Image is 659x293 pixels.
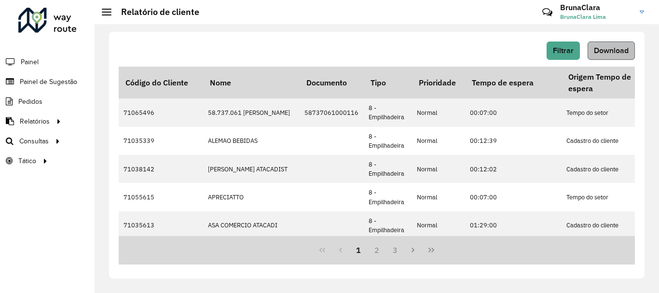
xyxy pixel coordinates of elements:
[560,13,632,21] span: BrunaClara Lima
[203,127,300,155] td: ALEMAO BEBIDAS
[465,155,562,183] td: 00:12:02
[20,116,50,126] span: Relatórios
[364,98,412,126] td: 8 - Empilhadeira
[412,67,465,98] th: Prioridade
[18,97,42,107] span: Pedidos
[119,98,203,126] td: 71065496
[18,156,36,166] span: Tático
[422,241,440,259] button: Last Page
[537,2,558,23] a: Contato Rápido
[364,183,412,211] td: 8 - Empilhadeira
[404,241,423,259] button: Next Page
[300,98,364,126] td: 58737061000116
[465,183,562,211] td: 00:07:00
[412,155,465,183] td: Normal
[364,67,412,98] th: Tipo
[203,67,300,98] th: Nome
[562,98,658,126] td: Tempo do setor
[203,98,300,126] td: 58.737.061 [PERSON_NAME]
[119,183,203,211] td: 71055615
[19,136,49,146] span: Consultas
[20,77,77,87] span: Painel de Sugestão
[364,155,412,183] td: 8 - Empilhadeira
[547,42,580,60] button: Filtrar
[21,57,39,67] span: Painel
[594,46,629,55] span: Download
[111,7,199,17] h2: Relatório de cliente
[562,67,658,98] th: Origem Tempo de espera
[412,183,465,211] td: Normal
[562,211,658,239] td: Cadastro do cliente
[588,42,635,60] button: Download
[465,98,562,126] td: 00:07:00
[300,67,364,98] th: Documento
[203,155,300,183] td: [PERSON_NAME] ATACADIST
[364,211,412,239] td: 8 - Empilhadeira
[412,98,465,126] td: Normal
[465,127,562,155] td: 00:12:39
[119,127,203,155] td: 71035339
[203,183,300,211] td: APRECIATTO
[386,241,404,259] button: 3
[119,67,203,98] th: Código do Cliente
[465,67,562,98] th: Tempo de espera
[412,211,465,239] td: Normal
[412,127,465,155] td: Normal
[560,3,632,12] h3: BrunaClara
[562,127,658,155] td: Cadastro do cliente
[119,211,203,239] td: 71035613
[203,211,300,239] td: ASA COMERCIO ATACADI
[349,241,368,259] button: 1
[119,155,203,183] td: 71038142
[562,183,658,211] td: Tempo do setor
[368,241,386,259] button: 2
[364,127,412,155] td: 8 - Empilhadeira
[465,211,562,239] td: 01:29:00
[562,155,658,183] td: Cadastro do cliente
[553,46,574,55] span: Filtrar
